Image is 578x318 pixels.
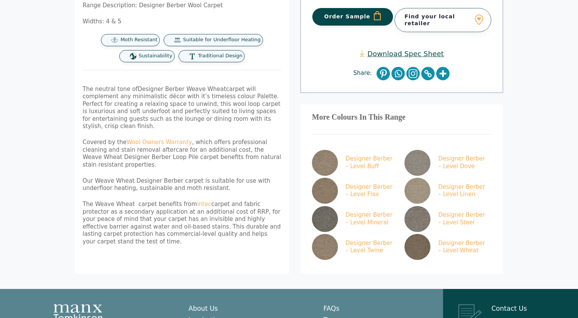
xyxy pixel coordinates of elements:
a: More [436,67,450,80]
span: Suitable for Underfloor Heating [183,37,261,43]
h3: More Colours In This Range [312,116,492,119]
a: Contact Us [492,305,527,312]
span: Traditional Design [198,53,243,59]
a: Copy Link [421,67,435,80]
a: Intec [197,201,211,208]
a: Designer Berber – Level Dove [404,150,489,176]
a: Designer Berber – Level Twine [312,234,396,260]
a: Designer Berber – Level Mineral [312,206,396,232]
span: Sustainability [139,53,172,59]
span: Moth Resistant [120,37,157,43]
a: Pinterest [377,67,390,80]
a: Whatsapp [391,67,405,80]
span: Designer Berber Weave Wheat [138,86,226,92]
button: Order Sample [312,8,393,26]
a: Designer Berber – Level Buff [312,150,396,176]
p: The neutral tone of carpet will complement any minimalistic décor with it’s timeless colour Palet... [83,86,281,130]
p: The Weave Wheat carpet benefits from carpet and fabric protector as a secondary application at an... [83,201,281,245]
a: Designer Berber – Level Steel [404,206,489,232]
a: Designer Berber – Level Wheat [404,234,489,260]
a: FAQs [323,305,339,312]
a: Wool Owners Warranty [127,139,192,146]
span: Our Weave Wheat Designer Berber carpet is suitable for use with underfloor heating, sustainable a... [83,177,270,192]
a: Find your local retailer [395,8,491,32]
a: Designer Berber – Level Flax [312,178,396,204]
p: Range Description: Designer Berber Wool Carpet [83,2,281,10]
a: Download Spec Sheet [360,49,444,58]
span: Covered by the , which offers professional cleaning and stain removal aftercare for an additional... [83,139,281,168]
a: Instagram [406,67,420,80]
p: Widths: 4 & 5 [83,18,281,26]
a: About Us [188,305,218,312]
span: Share: [353,70,375,77]
a: Designer Berber – Level Linen [404,178,489,204]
